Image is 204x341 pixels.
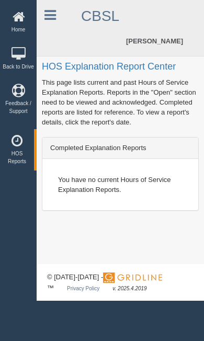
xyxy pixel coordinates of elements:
[42,138,198,158] div: Completed Explanation Reports
[47,272,194,293] div: © [DATE]-[DATE] - ™
[121,26,188,56] a: [PERSON_NAME]
[103,272,162,283] img: Gridline
[50,167,190,202] div: You have no current Hours of Service Explanation Reports.
[81,8,119,24] a: CBSL
[112,286,146,291] span: v. 2025.4.2019
[67,286,99,291] a: Privacy Policy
